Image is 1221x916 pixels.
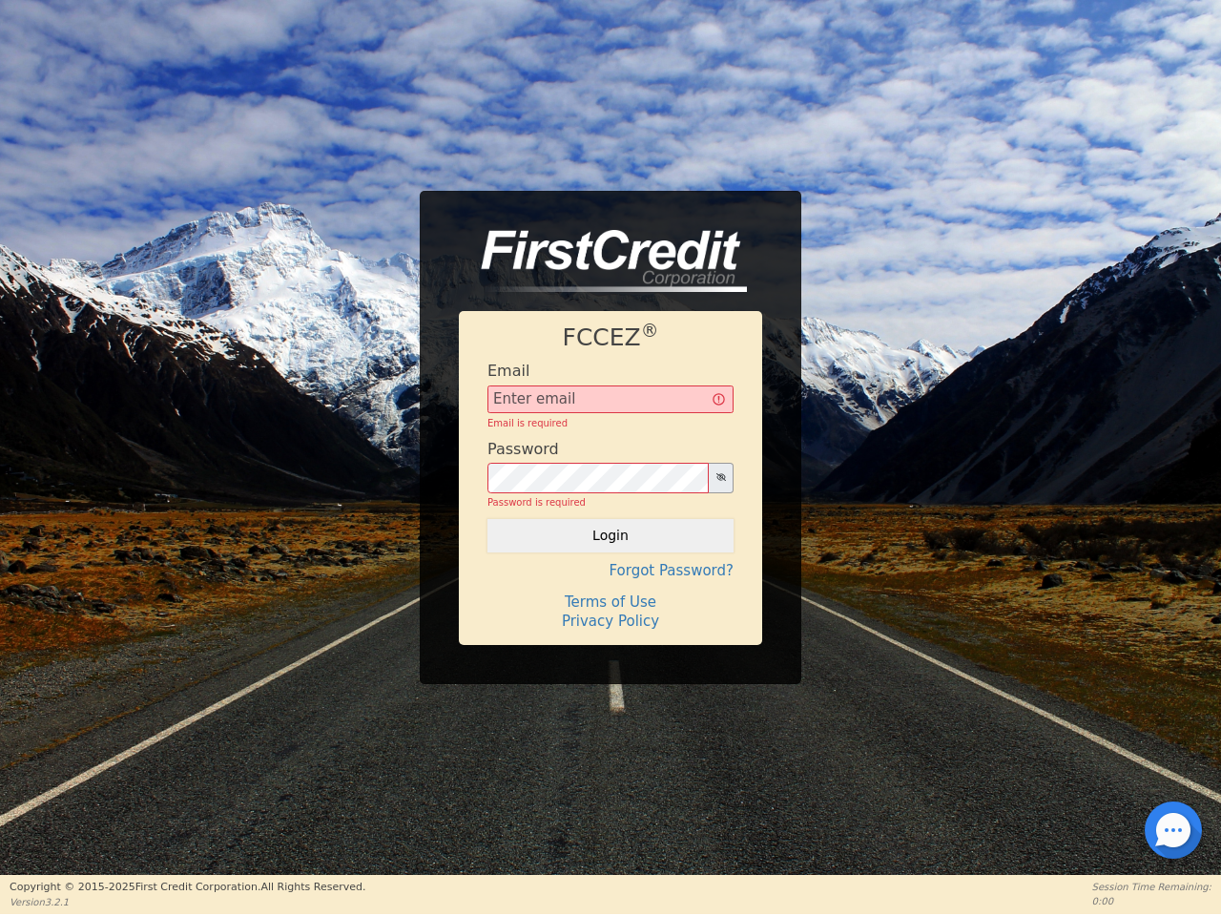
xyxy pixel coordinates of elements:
input: Enter email [487,385,734,414]
p: 0:00 [1092,894,1211,908]
h4: Terms of Use [487,593,734,611]
img: logo-CMu_cnol.png [459,230,747,293]
h4: Password [487,440,559,458]
h1: FCCEZ [487,323,734,352]
h4: Forgot Password? [487,562,734,579]
p: Version 3.2.1 [10,895,365,909]
p: Copyright © 2015- 2025 First Credit Corporation. [10,880,365,896]
p: Session Time Remaining: [1092,880,1211,894]
h4: Email [487,362,529,380]
span: All Rights Reserved. [260,881,365,893]
h4: Privacy Policy [487,613,734,630]
sup: ® [641,321,659,341]
div: Password is required [487,495,734,510]
button: Login [487,519,734,552]
input: password [487,463,709,493]
div: Email is required [487,416,734,430]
